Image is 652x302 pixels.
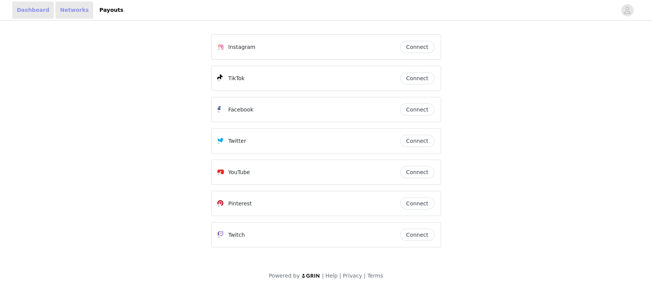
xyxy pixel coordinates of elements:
[400,229,435,241] button: Connect
[228,231,245,239] p: Twitch
[55,2,93,19] a: Networks
[400,41,435,53] button: Connect
[364,273,366,279] span: |
[339,273,341,279] span: |
[228,200,252,208] p: Pinterest
[367,273,383,279] a: Terms
[624,4,631,16] div: avatar
[322,273,324,279] span: |
[12,2,54,19] a: Dashboard
[301,273,320,278] img: logo
[228,137,246,145] p: Twitter
[228,74,245,82] p: TikTok
[228,106,254,114] p: Facebook
[228,168,250,176] p: YouTube
[400,103,435,116] button: Connect
[228,43,256,51] p: Instagram
[325,273,338,279] a: Help
[400,135,435,147] button: Connect
[343,273,362,279] a: Privacy
[269,273,300,279] span: Powered by
[400,166,435,178] button: Connect
[95,2,128,19] a: Payouts
[400,197,435,210] button: Connect
[400,72,435,84] button: Connect
[218,44,224,50] img: Instagram Icon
